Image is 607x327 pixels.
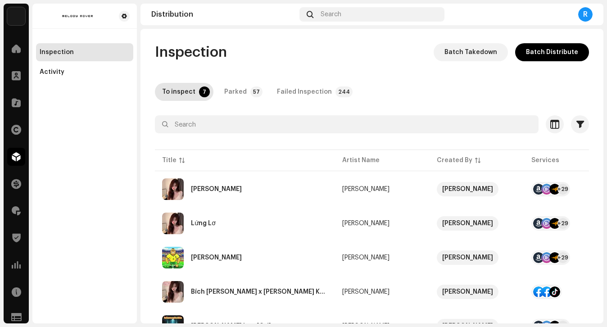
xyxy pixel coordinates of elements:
[151,11,296,18] div: Distribution
[526,43,578,61] span: Batch Distribute
[199,86,210,97] p-badge: 7
[36,43,133,61] re-m-nav-item: Inspection
[557,252,568,263] div: +29
[162,83,195,101] div: To inspect
[442,250,493,265] div: [PERSON_NAME]
[191,186,242,192] div: Chân Tình
[321,11,341,18] span: Search
[40,11,115,22] img: dd1629f2-61db-4bea-83cc-ae53c4a0e3a5
[342,254,390,261] div: [PERSON_NAME]
[557,184,568,195] div: +29
[342,220,422,227] span: Lê An Thái
[40,68,64,76] div: Activity
[277,83,332,101] div: Failed Inspection
[342,186,422,192] span: Lê An Thái
[40,49,74,56] div: Inspection
[342,289,422,295] span: Lê An Thái
[7,7,25,25] img: 34f81ff7-2202-4073-8c5d-62963ce809f3
[335,86,353,97] p-badge: 244
[155,43,227,61] span: Inspection
[162,156,177,165] div: Title
[342,254,422,261] span: Fran Garro
[437,216,517,231] span: Lê An Thái
[191,254,242,261] div: RONALDO NAZARIO FUNK
[444,43,497,61] span: Batch Takedown
[442,216,493,231] div: [PERSON_NAME]
[250,86,263,97] p-badge: 57
[437,250,517,265] span: Fran Garro
[342,289,390,295] div: [PERSON_NAME]
[434,43,508,61] button: Batch Takedown
[437,156,472,165] div: Created By
[224,83,247,101] div: Parked
[442,285,493,299] div: [PERSON_NAME]
[557,218,568,229] div: +29
[191,220,216,227] div: Lửng Lơ
[162,247,184,268] img: 880e9518-25af-4ac8-8b97-2f1c6d9be8a9
[162,281,184,303] img: 3b992a87-4bdc-4647-86c8-923fff5d3e88
[342,186,390,192] div: [PERSON_NAME]
[442,182,493,196] div: [PERSON_NAME]
[191,289,328,295] div: Bích Thượng Quan x Nan Khước
[162,178,184,200] img: 8cb7b129-eeda-4289-8812-a50600ba9f05
[578,7,593,22] div: R
[162,213,184,234] img: e7c3833e-75ea-48a1-b7a9-b8c4d7d0a01c
[155,115,539,133] input: Search
[437,182,517,196] span: Lê An Thái
[342,220,390,227] div: [PERSON_NAME]
[515,43,589,61] button: Batch Distribute
[36,63,133,81] re-m-nav-item: Activity
[437,285,517,299] span: Lê An Thái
